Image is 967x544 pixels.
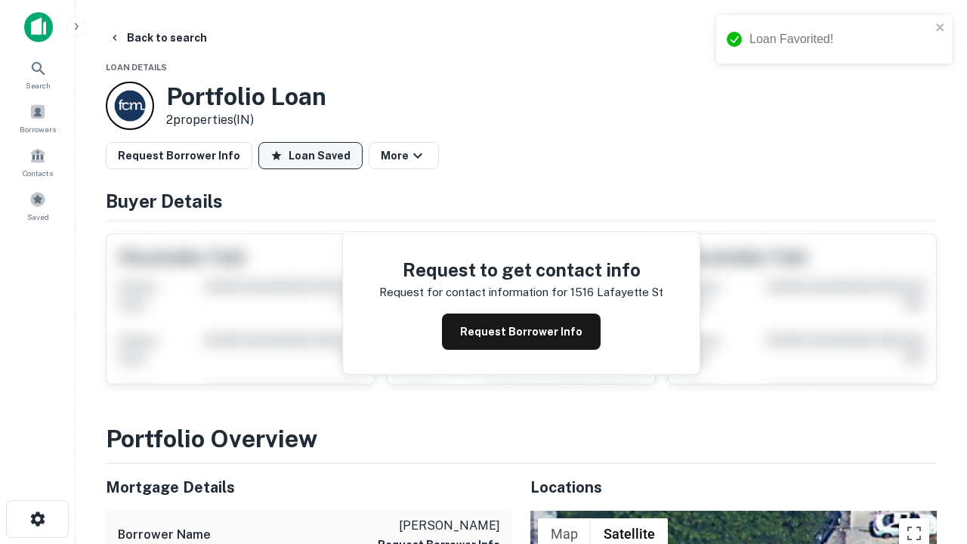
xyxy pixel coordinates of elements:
[442,314,601,350] button: Request Borrower Info
[106,476,512,499] h5: Mortgage Details
[379,256,663,283] h4: Request to get contact info
[166,82,326,111] h3: Portfolio Loan
[26,79,51,91] span: Search
[24,12,53,42] img: capitalize-icon.png
[103,24,213,51] button: Back to search
[369,142,439,169] button: More
[5,141,71,182] a: Contacts
[27,211,49,223] span: Saved
[23,167,53,179] span: Contacts
[106,421,937,457] h3: Portfolio Overview
[5,185,71,226] a: Saved
[378,517,500,535] p: [PERSON_NAME]
[106,142,252,169] button: Request Borrower Info
[5,54,71,94] a: Search
[118,526,211,544] h6: Borrower Name
[166,111,326,129] p: 2 properties (IN)
[106,63,167,72] span: Loan Details
[5,97,71,138] a: Borrowers
[891,375,967,447] iframe: Chat Widget
[530,476,937,499] h5: Locations
[20,123,56,135] span: Borrowers
[749,30,931,48] div: Loan Favorited!
[570,283,663,301] p: 1516 lafayette st
[935,21,946,36] button: close
[106,187,937,215] h4: Buyer Details
[258,142,363,169] button: Loan Saved
[379,283,567,301] p: Request for contact information for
